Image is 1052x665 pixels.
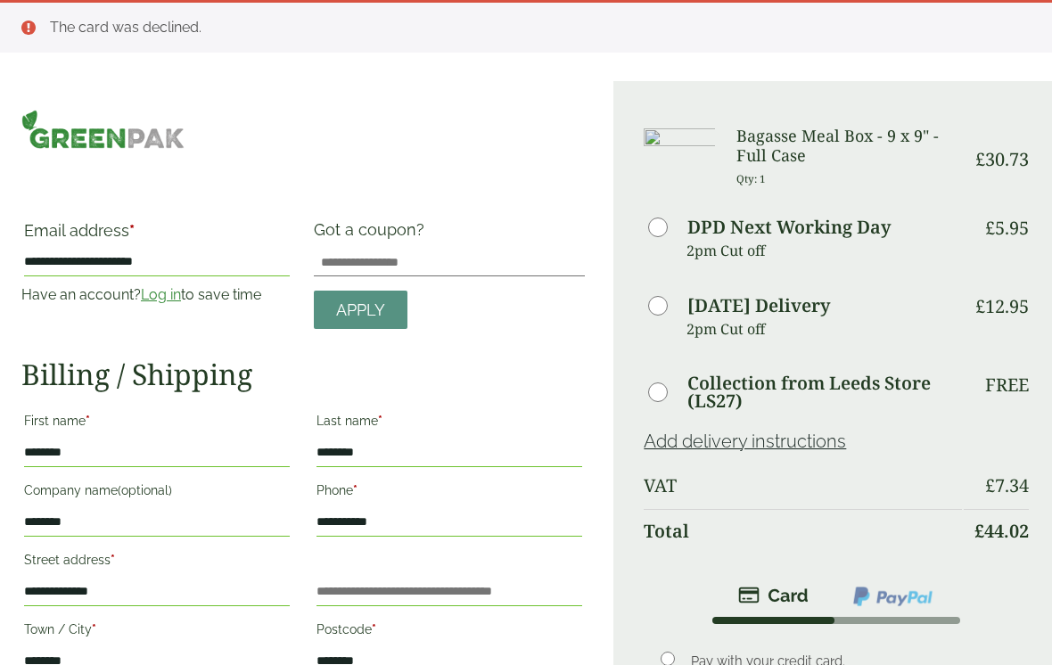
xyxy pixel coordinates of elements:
[50,17,1023,38] li: The card was declined.
[851,585,934,608] img: ppcp-gateway.png
[21,357,585,391] h2: Billing / Shipping
[353,483,358,497] abbr: required
[644,464,962,507] th: VAT
[24,547,290,578] label: Street address
[378,414,382,428] abbr: required
[975,294,1029,318] bdi: 12.95
[372,622,376,636] abbr: required
[21,284,292,306] p: Have an account? to save time
[736,127,962,165] h3: Bagasse Meal Box - 9 x 9" - Full Case
[314,291,407,329] a: Apply
[687,218,891,236] label: DPD Next Working Day
[644,509,962,553] th: Total
[24,223,290,248] label: Email address
[24,408,290,439] label: First name
[118,483,172,497] span: (optional)
[974,519,984,543] span: £
[736,172,766,185] small: Qty: 1
[974,519,1029,543] bdi: 44.02
[975,147,1029,171] bdi: 30.73
[316,408,582,439] label: Last name
[686,316,962,342] p: 2pm Cut off
[314,220,431,248] label: Got a coupon?
[985,216,995,240] span: £
[644,431,846,452] a: Add delivery instructions
[86,414,90,428] abbr: required
[24,478,290,508] label: Company name
[111,553,115,567] abbr: required
[985,374,1029,396] p: Free
[316,478,582,508] label: Phone
[975,294,985,318] span: £
[975,147,985,171] span: £
[985,473,995,497] span: £
[686,237,962,264] p: 2pm Cut off
[985,473,1029,497] bdi: 7.34
[687,374,962,410] label: Collection from Leeds Store (LS27)
[336,300,385,320] span: Apply
[738,585,809,606] img: stripe.png
[24,617,290,647] label: Town / City
[129,221,135,240] abbr: required
[92,622,96,636] abbr: required
[985,216,1029,240] bdi: 5.95
[316,617,582,647] label: Postcode
[687,297,830,315] label: [DATE] Delivery
[141,286,181,303] a: Log in
[21,110,185,149] img: GreenPak Supplies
